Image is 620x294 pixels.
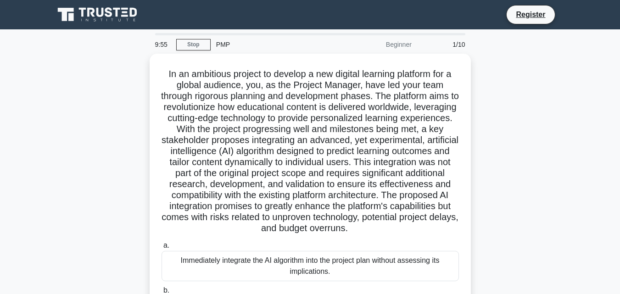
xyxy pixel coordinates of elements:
div: Beginner [337,35,417,54]
div: Immediately integrate the AI algorithm into the project plan without assessing its implications. [162,251,459,281]
div: 9:55 [150,35,176,54]
span: b. [163,286,169,294]
div: 1/10 [417,35,471,54]
div: PMP [211,35,337,54]
span: a. [163,241,169,249]
a: Register [510,9,551,20]
h5: In an ambitious project to develop a new digital learning platform for a global audience, you, as... [161,68,460,234]
a: Stop [176,39,211,50]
